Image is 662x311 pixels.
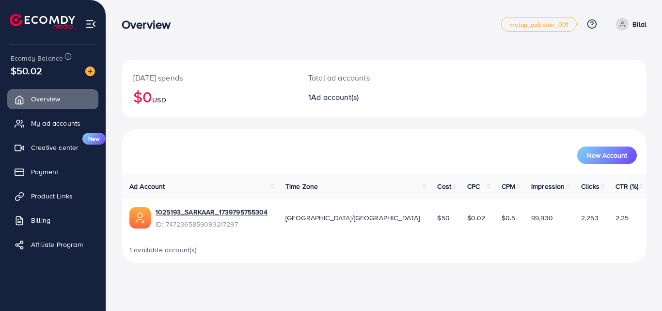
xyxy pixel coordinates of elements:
[31,167,58,177] span: Payment
[7,138,98,157] a: Creative centerNew
[31,240,83,249] span: Affiliate Program
[122,17,178,32] h3: Overview
[308,72,416,83] p: Total ad accounts
[85,66,95,76] img: image
[7,89,98,109] a: Overview
[311,92,359,102] span: Ad account(s)
[509,21,568,28] span: metap_pakistan_001
[7,186,98,206] a: Product Links
[129,181,165,191] span: Ad Account
[285,181,318,191] span: Time Zone
[467,213,486,223] span: $0.02
[612,18,646,31] a: Bilal
[615,181,638,191] span: CTR (%)
[31,215,50,225] span: Billing
[501,17,577,32] a: metap_pakistan_001
[31,94,60,104] span: Overview
[502,213,516,223] span: $0.5
[10,14,75,29] img: logo
[133,72,285,83] p: [DATE] spends
[129,245,197,255] span: 1 available account(s)
[7,211,98,230] a: Billing
[581,181,599,191] span: Clicks
[437,181,451,191] span: Cost
[437,213,449,223] span: $50
[531,213,553,223] span: 99,930
[502,181,515,191] span: CPM
[82,133,106,145] span: New
[31,143,79,152] span: Creative center
[129,207,151,229] img: ic-ads-acc.e4c84228.svg
[7,235,98,254] a: Affiliate Program
[11,64,42,78] span: $50.02
[308,93,416,102] h2: 1
[577,147,637,164] button: New Account
[133,87,285,106] h2: $0
[587,152,627,159] span: New Account
[156,219,268,229] span: ID: 7472365859093217297
[581,213,599,223] span: 2,253
[531,181,565,191] span: Impression
[11,53,63,63] span: Ecomdy Balance
[7,162,98,181] a: Payment
[31,191,73,201] span: Product Links
[632,18,646,30] p: Bilal
[85,18,96,30] img: menu
[7,114,98,133] a: My ad accounts
[156,207,268,217] a: 1025193_SARKAAR_1739795755304
[615,213,629,223] span: 2.25
[467,181,480,191] span: CPC
[31,118,80,128] span: My ad accounts
[152,95,166,105] span: USD
[285,213,420,223] span: [GEOGRAPHIC_DATA]/[GEOGRAPHIC_DATA]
